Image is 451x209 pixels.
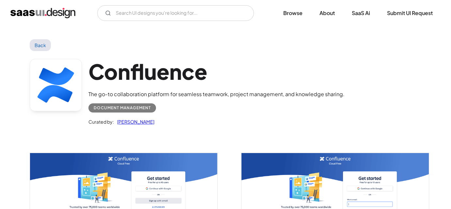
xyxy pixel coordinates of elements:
div: Document Management [94,104,151,112]
a: SaaS Ai [344,6,378,20]
a: [PERSON_NAME] [114,118,154,126]
input: Search UI designs you're looking for... [97,5,254,21]
a: Browse [275,6,310,20]
a: Submit UI Request [379,6,441,20]
form: Email Form [97,5,254,21]
div: The go-to collaboration platform for seamless teamwork, project management, and knowledge sharing. [88,90,345,98]
a: Back [30,39,51,51]
h1: Confluence [88,59,345,84]
a: home [10,8,75,18]
a: About [312,6,343,20]
div: Curated by: [88,118,114,126]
